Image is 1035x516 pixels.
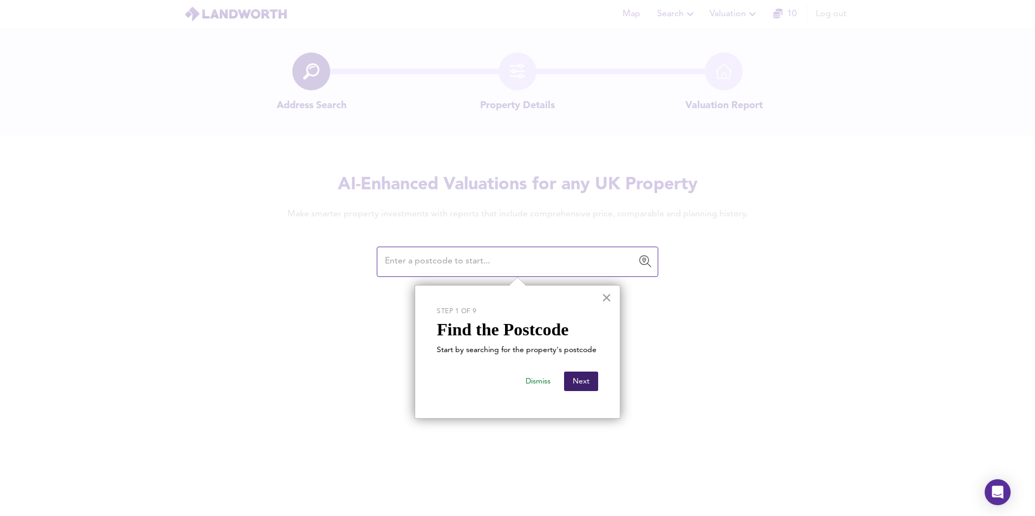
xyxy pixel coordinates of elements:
div: Open Intercom Messenger [985,479,1011,505]
button: Dismiss [517,372,559,391]
p: Find the Postcode [437,319,598,340]
button: Next [564,372,598,391]
p: Step 1 of 9 [437,307,598,316]
button: Close [601,289,612,306]
input: Enter a postcode to start... [382,252,637,272]
p: Start by searching for the property's postcode [437,345,598,356]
